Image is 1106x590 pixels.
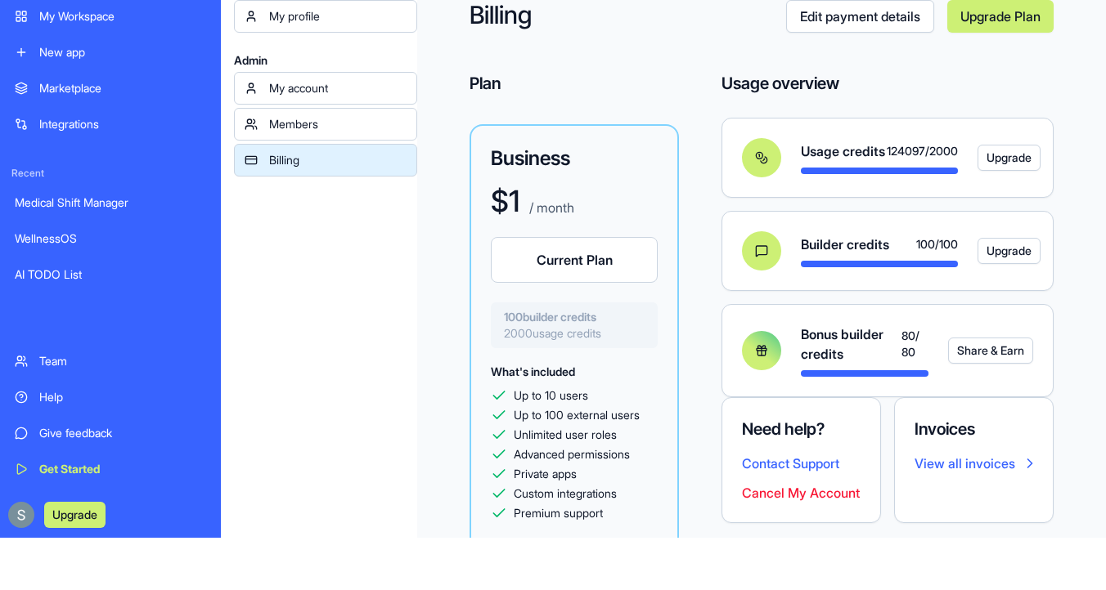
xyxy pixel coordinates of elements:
div: Close [523,7,552,36]
div: Get Started [39,461,206,477]
span: Advanced permissions [514,446,630,463]
img: ACg8ocKnDTHbS00rqwWSHQfXf8ia04QnQtz5EDX_Ef5UNrjqV-k=s96-c [8,502,34,528]
span: smiley reaction [27,527,41,543]
a: Upgrade [44,506,106,522]
span: Bonus builder credits [801,324,901,364]
a: View all invoices [915,454,1033,473]
div: Integrations [39,116,206,132]
div: Team [39,353,206,369]
span: 100 builder credits [504,309,645,325]
span: Up to 10 users [514,387,588,404]
h4: Need help? [742,418,861,440]
div: Marketplace [39,80,206,96]
span: 100 / 100 [916,236,958,253]
button: Upgrade [44,502,106,528]
div: Help [39,389,206,405]
a: Integrations [5,108,216,141]
span: Custom integrations [514,485,617,502]
div: Give feedback [39,425,206,441]
button: Upgrade [978,238,1041,264]
div: Billing [269,152,407,168]
span: 😃 [27,527,41,543]
button: Contact Support [742,454,839,473]
a: My account [234,72,417,105]
button: Upgrade [978,145,1041,171]
span: Usage credits [801,141,885,161]
span: Private apps [514,466,577,482]
a: Help [5,381,216,413]
span: neutral face reaction [14,527,28,543]
span: Recent [5,167,216,180]
h3: Business [491,145,658,172]
a: Give feedback [5,417,216,449]
a: Upgrade [978,145,1014,171]
span: 80 / 80 [901,328,928,360]
span: 124097 / 2000 [887,143,958,159]
button: Share & Earn [948,337,1033,364]
a: Business$1 / monthCurrent Plan100builder credits2000usage creditsWhat's includedUp to 10 usersUp ... [470,124,679,565]
button: go back [11,7,42,38]
span: 2000 usage credits [504,325,645,342]
a: Billing [234,144,417,177]
a: Upgrade [978,238,1014,264]
a: WellnessOS [5,222,216,255]
p: / month [526,198,574,217]
h1: $ 1 [491,185,519,217]
div: My account [269,80,407,96]
div: My profile [269,8,407,25]
div: AI TODO List [15,266,206,283]
span: What's included [491,364,575,378]
span: Unlimited user roles [514,427,617,443]
div: Members [269,116,407,132]
a: Members [234,108,417,141]
div: WellnessOS [15,230,206,247]
a: New app [5,36,216,69]
a: Team [5,345,216,378]
div: Medical Shift Manager [15,194,206,211]
h4: Usage overview [722,72,839,95]
button: Collapse window [492,7,523,38]
a: Medical Shift Manager [5,186,216,219]
span: 😐 [14,527,28,543]
span: Admin [234,52,417,69]
a: Get Started [5,453,216,485]
div: New app [39,44,206,60]
a: AI TODO List [5,258,216,291]
h4: Plan [470,72,679,95]
div: My Workspace [39,8,206,25]
span: Builder credits [801,235,889,254]
button: Cancel My Account [742,483,860,503]
h4: Invoices [915,418,1033,440]
span: Up to 100 external users [514,407,640,423]
span: Premium support [514,505,603,521]
button: Current Plan [491,237,658,283]
a: Marketplace [5,72,216,105]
